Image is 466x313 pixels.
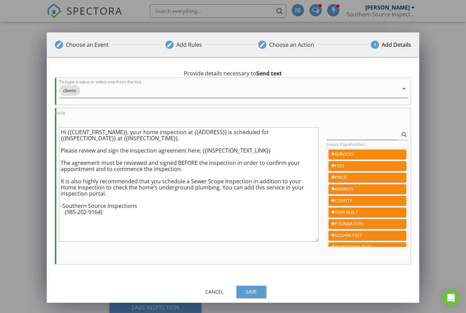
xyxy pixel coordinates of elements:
[329,231,406,240] button: SQUARE FEET
[443,290,459,306] div: Open Intercom Messenger
[331,186,404,193] div: ADDRESS
[327,141,366,147] label: Insert Placeholders
[331,232,404,239] div: SQUARE FEET
[329,161,406,171] button: FEES
[59,85,80,96] span: clients
[329,208,406,217] button: YEAR BUILT
[59,69,407,77] div: Provide details necessary to
[329,242,406,252] button: INSPECTION DATE
[329,219,406,229] button: FOUNDATION
[329,150,406,159] button: SERVICES
[382,41,411,49] div: Add Details
[329,184,406,194] button: ADDRESS
[329,196,406,205] button: COUNTY
[331,220,404,227] div: FOUNDATION
[256,70,282,77] strong: Send text
[331,244,404,251] div: INSPECTION DATE
[55,110,65,116] label: Body
[400,85,408,93] i: arrow_drop_down
[66,41,109,49] div: Choose an Event
[329,173,406,182] button: PRICE
[82,85,399,96] input: To (type a value or select one from the list)
[176,41,202,49] div: Add Rules
[331,174,404,181] div: PRICE
[331,151,404,158] div: SERVICES
[166,42,173,48] i: edit
[371,41,379,49] span: 4
[269,41,314,49] div: Choose an Action
[331,209,404,216] div: YEAR BUILT
[331,162,404,169] div: FEES
[56,42,62,48] i: edit
[331,197,404,204] div: COUNTY
[259,42,265,48] i: edit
